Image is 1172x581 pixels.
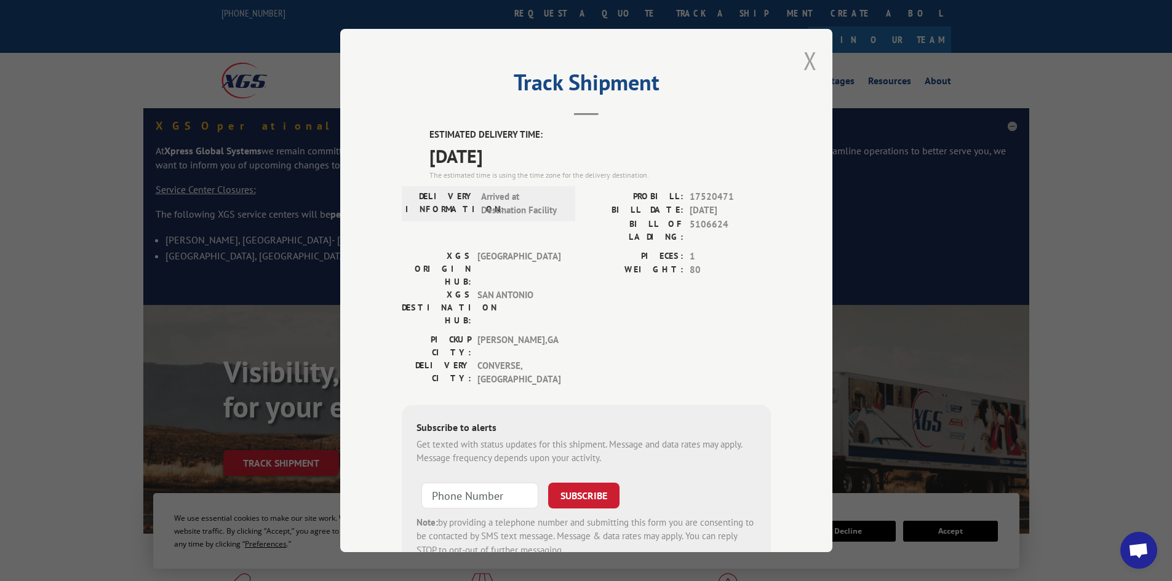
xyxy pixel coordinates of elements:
[405,190,475,218] label: DELIVERY INFORMATION:
[417,438,756,465] div: Get texted with status updates for this shipment. Message and data rates may apply. Message frequ...
[477,288,560,327] span: SAN ANTONIO
[402,333,471,359] label: PICKUP CITY:
[402,359,471,387] label: DELIVERY CITY:
[417,516,756,558] div: by providing a telephone number and submitting this form you are consenting to be contacted by SM...
[690,190,771,204] span: 17520471
[690,204,771,218] span: [DATE]
[690,218,771,243] span: 5106624
[421,483,538,508] input: Phone Number
[690,250,771,264] span: 1
[477,250,560,288] span: [GEOGRAPHIC_DATA]
[402,250,471,288] label: XGS ORIGIN HUB:
[429,128,771,142] label: ESTIMATED DELIVERY TIME:
[429,170,771,181] div: The estimated time is using the time zone for the delivery destination.
[803,44,817,77] button: Close modal
[690,263,771,277] span: 80
[402,288,471,327] label: XGS DESTINATION HUB:
[477,359,560,387] span: CONVERSE , [GEOGRAPHIC_DATA]
[586,218,684,243] label: BILL OF LADING:
[586,250,684,264] label: PIECES:
[586,204,684,218] label: BILL DATE:
[417,516,438,528] strong: Note:
[429,142,771,170] span: [DATE]
[477,333,560,359] span: [PERSON_NAME] , GA
[586,190,684,204] label: PROBILL:
[1120,532,1157,569] a: Open chat
[417,420,756,438] div: Subscribe to alerts
[548,483,620,508] button: SUBSCRIBE
[402,74,771,97] h2: Track Shipment
[586,263,684,277] label: WEIGHT:
[481,190,564,218] span: Arrived at Destination Facility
